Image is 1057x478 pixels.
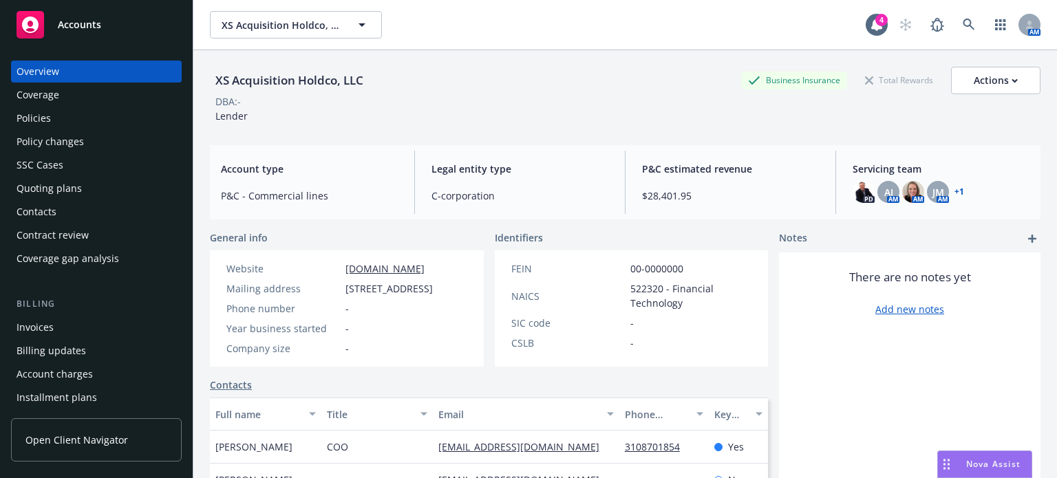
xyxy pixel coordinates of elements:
div: Total Rewards [858,72,940,89]
span: Lender [215,109,248,122]
div: Policies [17,107,51,129]
a: Report a Bug [923,11,951,39]
a: Accounts [11,6,182,44]
div: Company size [226,341,340,356]
button: Key contact [709,398,769,431]
div: CSLB [511,336,625,350]
a: Policy changes [11,131,182,153]
div: SSC Cases [17,154,63,176]
button: Full name [210,398,321,431]
div: Account charges [17,363,93,385]
div: Title [327,407,412,422]
button: Email [433,398,619,431]
div: NAICS [511,289,625,303]
a: [DOMAIN_NAME] [345,262,425,275]
span: - [345,341,349,356]
span: C-corporation [431,188,608,203]
button: Phone number [619,398,709,431]
div: Invoices [17,316,54,338]
a: Coverage gap analysis [11,248,182,270]
div: Drag to move [938,451,955,477]
div: XS Acquisition Holdco, LLC [210,72,369,89]
a: Switch app [987,11,1014,39]
div: Contract review [17,224,89,246]
div: Installment plans [17,387,97,409]
span: P&C - Commercial lines [221,188,398,203]
a: 3108701854 [625,440,691,453]
span: Accounts [58,19,101,30]
span: Notes [779,230,807,247]
div: Key contact [714,407,748,422]
span: XS Acquisition Holdco, LLC [222,18,341,32]
span: General info [210,230,268,245]
span: - [630,336,634,350]
span: 00-0000000 [630,261,683,276]
span: JM [932,185,944,199]
button: Nova Assist [937,450,1032,478]
div: Business Insurance [741,72,847,89]
div: Phone number [625,407,688,422]
a: Add new notes [875,302,944,316]
a: Installment plans [11,387,182,409]
a: Quoting plans [11,177,182,199]
span: $28,401.95 [642,188,819,203]
a: Account charges [11,363,182,385]
button: Title [321,398,433,431]
div: Phone number [226,301,340,316]
a: Overview [11,61,182,83]
div: Coverage [17,84,59,106]
span: Nova Assist [966,458,1021,470]
a: Search [955,11,983,39]
span: [PERSON_NAME] [215,439,292,454]
div: Contacts [17,201,56,223]
a: Billing updates [11,340,182,362]
a: SSC Cases [11,154,182,176]
img: photo [902,181,924,203]
div: Coverage gap analysis [17,248,119,270]
div: Policy changes [17,131,84,153]
div: Email [438,407,598,422]
div: Overview [17,61,59,83]
span: Account type [221,162,398,176]
span: 522320 - Financial Technology [630,281,752,310]
div: Full name [215,407,301,422]
div: DBA: - [215,94,241,109]
a: Policies [11,107,182,129]
div: Website [226,261,340,276]
a: Contract review [11,224,182,246]
span: Yes [728,439,744,454]
span: Identifiers [495,230,543,245]
div: Quoting plans [17,177,82,199]
span: - [345,321,349,336]
span: - [345,301,349,316]
span: Legal entity type [431,162,608,176]
a: Invoices [11,316,182,338]
div: SIC code [511,316,625,330]
span: Servicing team [853,162,1029,176]
span: COO [327,439,348,454]
a: [EMAIL_ADDRESS][DOMAIN_NAME] [438,440,610,453]
button: Actions [951,67,1040,94]
span: There are no notes yet [849,269,971,285]
span: P&C estimated revenue [642,162,819,176]
span: - [630,316,634,330]
a: Contacts [11,201,182,223]
div: Billing [11,297,182,311]
a: Contacts [210,378,252,392]
a: add [1024,230,1040,247]
div: Billing updates [17,340,86,362]
div: 4 [875,14,888,26]
a: +1 [954,188,964,196]
a: Start snowing [892,11,919,39]
button: XS Acquisition Holdco, LLC [210,11,382,39]
div: Year business started [226,321,340,336]
div: FEIN [511,261,625,276]
div: Actions [974,67,1018,94]
span: AJ [884,185,893,199]
span: Open Client Navigator [25,433,128,447]
div: Mailing address [226,281,340,296]
a: Coverage [11,84,182,106]
img: photo [853,181,875,203]
span: [STREET_ADDRESS] [345,281,433,296]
